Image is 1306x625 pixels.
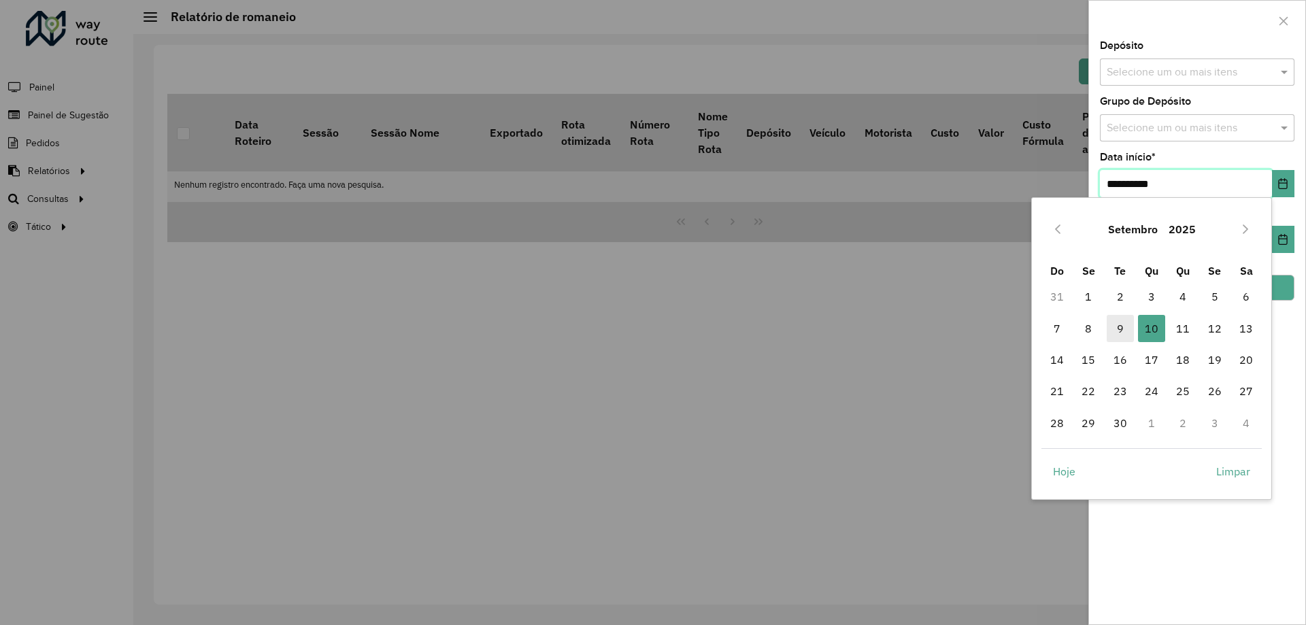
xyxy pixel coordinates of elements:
button: Hoje [1041,458,1087,485]
td: 5 [1199,281,1230,312]
button: Choose Month [1103,213,1163,246]
span: 22 [1075,377,1102,405]
td: 9 [1104,313,1135,344]
td: 15 [1073,344,1104,375]
span: 12 [1201,315,1228,342]
td: 18 [1167,344,1199,375]
td: 28 [1041,407,1073,439]
span: 29 [1075,409,1102,437]
span: Se [1208,264,1221,277]
td: 31 [1041,281,1073,312]
button: Limpar [1205,458,1262,485]
button: Choose Date [1272,170,1294,197]
td: 16 [1104,344,1135,375]
td: 25 [1167,375,1199,407]
label: Data início [1100,149,1156,165]
span: 24 [1138,377,1165,405]
td: 27 [1230,375,1262,407]
label: Depósito [1100,37,1143,54]
span: Te [1114,264,1126,277]
span: 15 [1075,346,1102,373]
td: 4 [1230,407,1262,439]
button: Next Month [1235,218,1256,240]
span: 16 [1107,346,1134,373]
span: 28 [1043,409,1071,437]
td: 22 [1073,375,1104,407]
td: 30 [1104,407,1135,439]
span: 7 [1043,315,1071,342]
td: 17 [1136,344,1167,375]
span: 19 [1201,346,1228,373]
td: 20 [1230,344,1262,375]
td: 1 [1136,407,1167,439]
span: Sa [1240,264,1253,277]
td: 7 [1041,313,1073,344]
span: 27 [1233,377,1260,405]
div: Choose Date [1031,197,1272,499]
td: 21 [1041,375,1073,407]
span: 9 [1107,315,1134,342]
td: 2 [1167,407,1199,439]
span: Do [1050,264,1064,277]
td: 26 [1199,375,1230,407]
span: 8 [1075,315,1102,342]
span: 6 [1233,283,1260,310]
td: 3 [1199,407,1230,439]
span: 20 [1233,346,1260,373]
td: 24 [1136,375,1167,407]
span: Se [1082,264,1095,277]
td: 4 [1167,281,1199,312]
td: 29 [1073,407,1104,439]
span: 23 [1107,377,1134,405]
span: 3 [1138,283,1165,310]
td: 13 [1230,313,1262,344]
button: Choose Year [1163,213,1201,246]
span: 10 [1138,315,1165,342]
span: 30 [1107,409,1134,437]
td: 23 [1104,375,1135,407]
span: 11 [1169,315,1196,342]
span: Qu [1176,264,1190,277]
td: 10 [1136,313,1167,344]
td: 11 [1167,313,1199,344]
td: 2 [1104,281,1135,312]
td: 8 [1073,313,1104,344]
span: 2 [1107,283,1134,310]
td: 19 [1199,344,1230,375]
td: 6 [1230,281,1262,312]
label: Grupo de Depósito [1100,93,1191,109]
button: Choose Date [1272,226,1294,253]
span: 21 [1043,377,1071,405]
span: Limpar [1216,463,1250,479]
td: 12 [1199,313,1230,344]
button: Previous Month [1047,218,1069,240]
span: Hoje [1053,463,1075,479]
span: 1 [1075,283,1102,310]
span: 17 [1138,346,1165,373]
span: 13 [1233,315,1260,342]
span: 26 [1201,377,1228,405]
span: 14 [1043,346,1071,373]
span: 18 [1169,346,1196,373]
span: 4 [1169,283,1196,310]
span: 5 [1201,283,1228,310]
span: Qu [1145,264,1158,277]
td: 14 [1041,344,1073,375]
span: 25 [1169,377,1196,405]
td: 1 [1073,281,1104,312]
td: 3 [1136,281,1167,312]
